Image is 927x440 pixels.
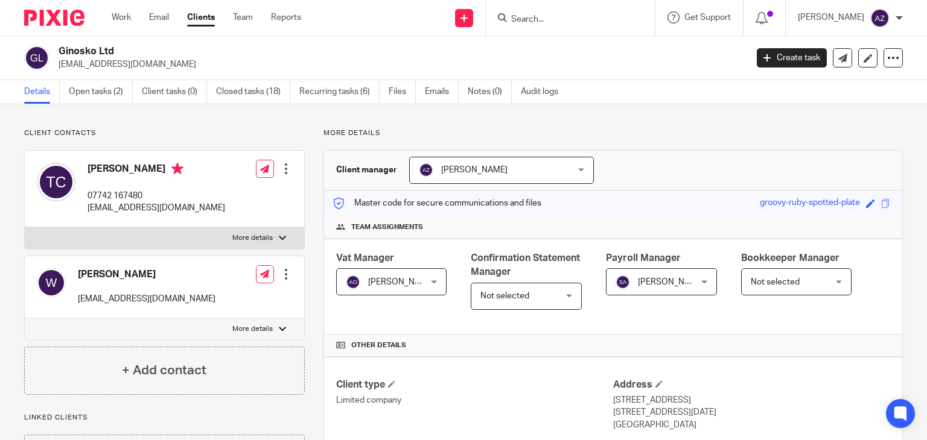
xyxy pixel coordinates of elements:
[638,278,704,286] span: [PERSON_NAME]
[216,80,290,104] a: Closed tasks (18)
[24,10,84,26] img: Pixie
[24,128,305,138] p: Client contacts
[441,166,508,174] span: [PERSON_NAME]
[59,58,739,71] p: [EMAIL_ADDRESS][DOMAIN_NAME]
[336,394,613,406] p: Limited company
[419,163,433,177] img: svg%3E
[751,278,800,286] span: Not selected
[351,222,423,232] span: Team assignments
[351,341,406,350] span: Other details
[480,292,529,300] span: Not selected
[346,275,360,289] img: svg%3E
[299,80,380,104] a: Recurring tasks (6)
[88,163,225,178] h4: [PERSON_NAME]
[187,11,215,24] a: Clients
[798,11,864,24] p: [PERSON_NAME]
[616,275,630,289] img: svg%3E
[323,128,903,138] p: More details
[368,278,435,286] span: [PERSON_NAME]
[468,80,512,104] a: Notes (0)
[37,268,66,297] img: svg%3E
[232,233,273,243] p: More details
[757,48,827,68] a: Create task
[171,163,183,175] i: Primary
[142,80,207,104] a: Client tasks (0)
[336,379,613,391] h4: Client type
[78,268,215,281] h4: [PERSON_NAME]
[389,80,416,104] a: Files
[741,253,839,263] span: Bookkeeper Manager
[684,13,731,22] span: Get Support
[333,197,541,209] p: Master code for secure communications and files
[271,11,301,24] a: Reports
[24,80,60,104] a: Details
[521,80,567,104] a: Audit logs
[59,45,603,58] h2: Ginosko Ltd
[613,406,890,418] p: [STREET_ADDRESS][DATE]
[112,11,131,24] a: Work
[870,8,890,28] img: svg%3E
[471,253,580,277] span: Confirmation Statement Manager
[760,196,860,210] div: groovy-ruby-spotted-plate
[69,80,133,104] a: Open tasks (2)
[88,190,225,202] p: 07742 167480
[122,361,206,380] h4: + Add contact
[37,163,75,201] img: svg%3E
[613,379,890,391] h4: Address
[606,253,681,263] span: Payroll Manager
[233,11,253,24] a: Team
[149,11,169,24] a: Email
[613,394,890,406] p: [STREET_ADDRESS]
[613,419,890,431] p: [GEOGRAPHIC_DATA]
[336,253,394,263] span: Vat Manager
[336,164,397,176] h3: Client manager
[425,80,459,104] a: Emails
[24,413,305,423] p: Linked clients
[78,293,215,305] p: [EMAIL_ADDRESS][DOMAIN_NAME]
[24,45,49,71] img: svg%3E
[232,324,273,334] p: More details
[88,202,225,214] p: [EMAIL_ADDRESS][DOMAIN_NAME]
[510,14,619,25] input: Search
